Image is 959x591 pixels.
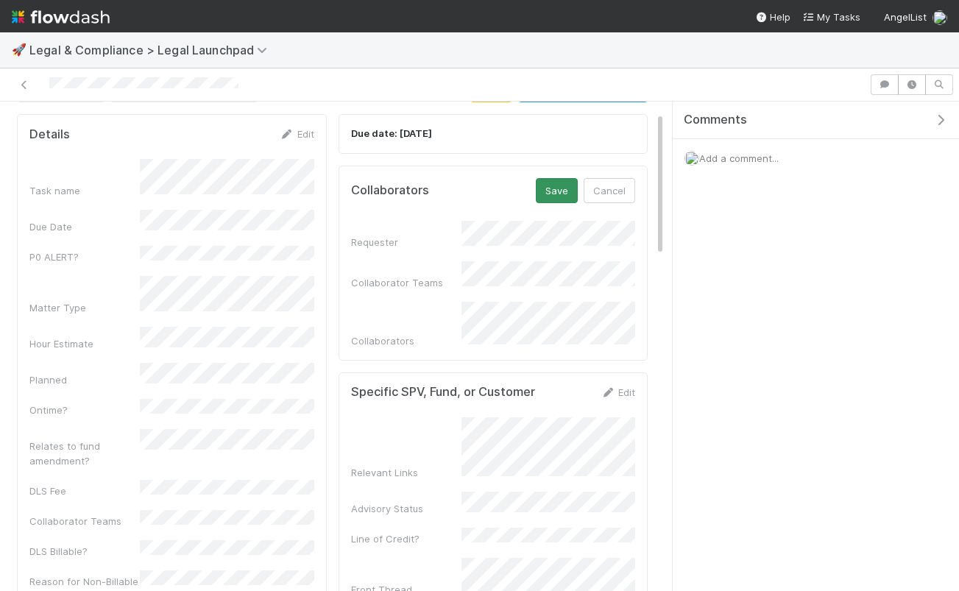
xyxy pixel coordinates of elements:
[29,574,140,589] div: Reason for Non-Billable
[29,372,140,387] div: Planned
[351,531,461,546] div: Line of Credit?
[280,128,314,140] a: Edit
[351,501,461,516] div: Advisory Status
[29,544,140,559] div: DLS Billable?
[29,219,140,234] div: Due Date
[802,11,860,23] span: My Tasks
[29,403,140,417] div: Ontime?
[12,43,26,56] span: 🚀
[351,385,535,400] h5: Specific SPV, Fund, or Customer
[351,465,461,480] div: Relevant Links
[29,439,140,468] div: Relates to fund amendment?
[601,386,635,398] a: Edit
[933,10,947,25] img: avatar_d1f4bd1b-0b26-4d9b-b8ad-69b413583d95.png
[699,152,779,164] span: Add a comment...
[802,10,860,24] a: My Tasks
[684,151,699,166] img: avatar_d1f4bd1b-0b26-4d9b-b8ad-69b413583d95.png
[12,4,110,29] img: logo-inverted-e16ddd16eac7371096b0.svg
[351,333,461,348] div: Collaborators
[884,11,927,23] span: AngelList
[29,127,70,142] h5: Details
[755,10,790,24] div: Help
[29,250,140,264] div: P0 ALERT?
[29,484,140,498] div: DLS Fee
[29,300,140,315] div: Matter Type
[29,514,140,528] div: Collaborator Teams
[29,183,140,198] div: Task name
[351,183,429,198] h5: Collaborators
[29,336,140,351] div: Hour Estimate
[684,113,747,127] span: Comments
[351,275,461,290] div: Collaborator Teams
[351,235,461,250] div: Requester
[536,178,578,203] button: Save
[584,178,635,203] button: Cancel
[29,43,275,57] span: Legal & Compliance > Legal Launchpad
[351,127,432,139] strong: Due date: [DATE]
